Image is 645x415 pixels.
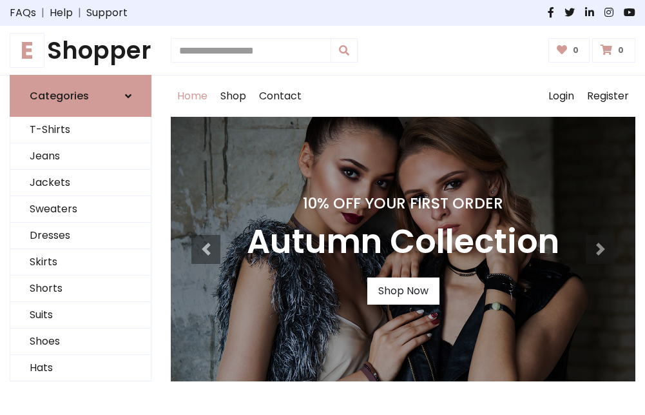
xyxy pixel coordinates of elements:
[10,170,151,196] a: Jackets
[36,5,50,21] span: |
[10,117,151,143] a: T-Shirts
[86,5,128,21] a: Support
[10,249,151,276] a: Skirts
[10,143,151,170] a: Jeans
[592,38,635,63] a: 0
[10,75,151,117] a: Categories
[10,302,151,329] a: Suits
[171,76,214,117] a: Home
[548,38,590,63] a: 0
[10,36,151,65] a: EShopper
[10,5,36,21] a: FAQs
[10,276,151,302] a: Shorts
[30,90,89,102] h6: Categories
[570,45,582,56] span: 0
[10,223,151,249] a: Dresses
[50,5,73,21] a: Help
[10,355,151,381] a: Hats
[10,33,44,68] span: E
[581,76,635,117] a: Register
[10,196,151,223] a: Sweaters
[10,329,151,355] a: Shoes
[542,76,581,117] a: Login
[247,223,559,262] h3: Autumn Collection
[214,76,253,117] a: Shop
[253,76,308,117] a: Contact
[615,45,627,56] span: 0
[10,36,151,65] h1: Shopper
[73,5,86,21] span: |
[247,194,559,212] h4: 10% Off Your First Order
[367,278,439,305] a: Shop Now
